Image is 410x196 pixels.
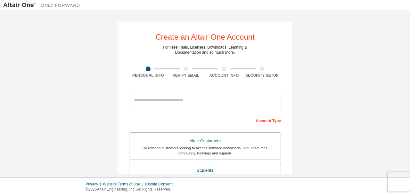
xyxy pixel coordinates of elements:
div: Cookie Consent [145,182,176,187]
div: Personal Info [129,73,167,78]
div: Verify Email [167,73,205,78]
div: Create an Altair One Account [155,33,255,41]
div: Altair Customers [133,137,277,145]
div: Account Type [129,115,281,125]
div: For Free Trials, Licenses, Downloads, Learning & Documentation and so much more. [163,45,247,55]
div: Students [133,166,277,175]
div: Website Terms of Use [103,182,145,187]
div: Account Info [205,73,243,78]
div: Security Setup [243,73,281,78]
div: For existing customers looking to access software downloads, HPC resources, community, trainings ... [133,145,277,156]
div: Privacy [86,182,103,187]
p: © 2025 Altair Engineering, Inc. All Rights Reserved. [86,187,176,192]
img: Altair One [3,2,83,8]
